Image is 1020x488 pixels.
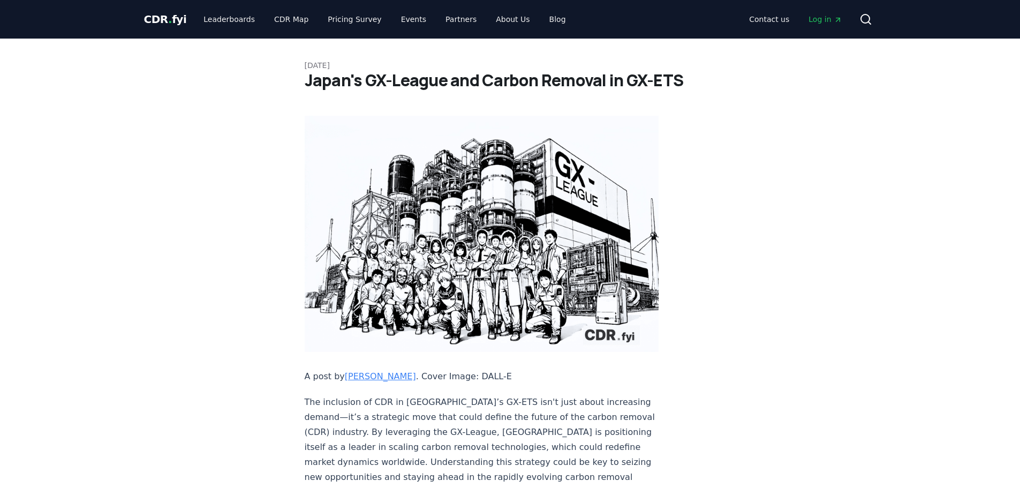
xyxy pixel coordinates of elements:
h1: Japan's GX-League and Carbon Removal in GX-ETS [305,71,716,90]
a: Contact us [741,10,798,29]
a: CDR.fyi [144,12,187,27]
span: . [168,13,172,26]
a: CDR Map [266,10,317,29]
a: Partners [437,10,485,29]
span: Log in [809,14,842,25]
a: Leaderboards [195,10,263,29]
p: [DATE] [305,60,716,71]
a: Pricing Survey [319,10,390,29]
img: blog post image [305,116,659,352]
nav: Main [195,10,574,29]
a: Log in [800,10,850,29]
nav: Main [741,10,850,29]
a: About Us [487,10,538,29]
span: CDR fyi [144,13,187,26]
a: Events [392,10,435,29]
p: A post by . Cover Image: DALL-E [305,369,659,384]
a: Blog [541,10,575,29]
a: [PERSON_NAME] [345,371,416,381]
